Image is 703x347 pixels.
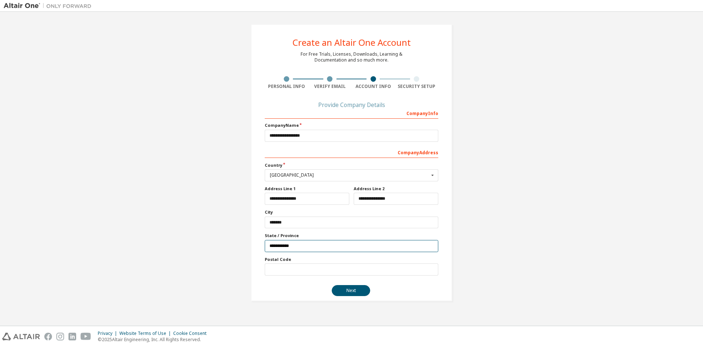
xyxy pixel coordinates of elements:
[270,173,429,177] div: [GEOGRAPHIC_DATA]
[56,333,64,340] img: instagram.svg
[308,84,352,89] div: Verify Email
[119,331,173,336] div: Website Terms of Use
[98,331,119,336] div: Privacy
[265,233,438,239] label: State / Province
[265,84,308,89] div: Personal Info
[351,84,395,89] div: Account Info
[265,162,438,168] label: Country
[265,209,438,215] label: City
[2,333,40,340] img: altair_logo.svg
[395,84,439,89] div: Security Setup
[332,285,370,296] button: Next
[293,38,411,47] div: Create an Altair One Account
[81,333,91,340] img: youtube.svg
[68,333,76,340] img: linkedin.svg
[4,2,95,10] img: Altair One
[173,331,211,336] div: Cookie Consent
[301,51,402,63] div: For Free Trials, Licenses, Downloads, Learning & Documentation and so much more.
[265,103,438,107] div: Provide Company Details
[265,256,438,262] label: Postal Code
[44,333,52,340] img: facebook.svg
[98,336,211,343] p: © 2025 Altair Engineering, Inc. All Rights Reserved.
[265,122,438,128] label: Company Name
[354,186,438,192] label: Address Line 2
[265,107,438,119] div: Company Info
[265,146,438,158] div: Company Address
[265,186,349,192] label: Address Line 1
